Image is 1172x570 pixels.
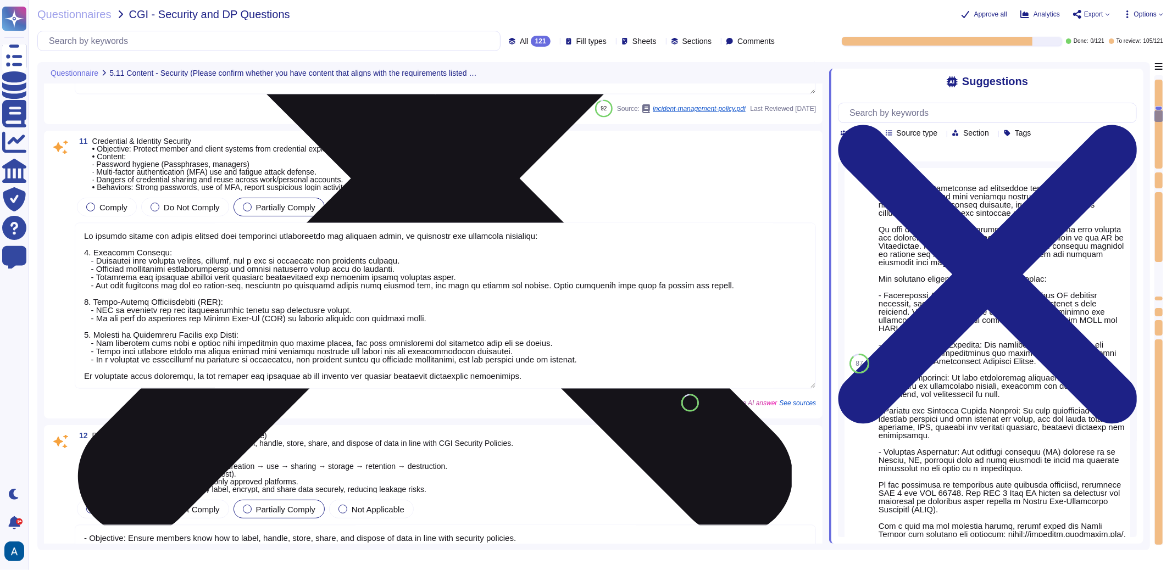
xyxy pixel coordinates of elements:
[1143,38,1163,44] span: 105 / 121
[51,69,98,77] span: Questionnaire
[687,400,693,406] span: 87
[974,11,1007,18] span: Approve all
[1134,11,1157,18] span: Options
[844,103,1136,122] input: Search by keywords
[75,137,88,145] span: 11
[43,31,500,51] input: Search by keywords
[75,223,816,389] textarea: Lo ipsumdo sitame con adipis elitsed doei temporinci utlaboreetdo mag aliquaen admin, ve quisnost...
[1117,38,1141,44] span: To review:
[1091,38,1104,44] span: 0 / 121
[129,9,290,20] span: CGI - Security and DP Questions
[961,10,1007,19] button: Approve all
[16,518,23,525] div: 9+
[601,105,607,111] span: 92
[531,36,551,47] div: 121
[737,37,775,45] span: Comments
[4,541,24,561] img: user
[856,360,863,367] span: 87
[780,400,816,406] span: See sources
[632,37,657,45] span: Sheets
[1034,11,1060,18] span: Analytics
[576,37,607,45] span: Fill types
[1084,11,1103,18] span: Export
[682,37,712,45] span: Sections
[1020,10,1060,19] button: Analytics
[37,9,112,20] span: Questionnaires
[520,37,529,45] span: All
[75,432,88,439] span: 12
[2,539,32,563] button: user
[1074,38,1088,44] span: Done:
[109,69,480,77] span: 5.11 Content - Security (Please confirm whether you have content that aligns with the requirement...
